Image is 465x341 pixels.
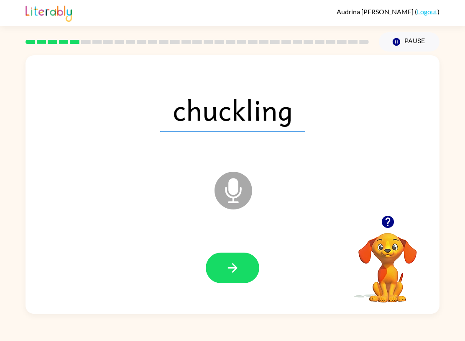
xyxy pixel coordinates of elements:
span: chuckling [160,88,305,132]
button: Pause [379,32,439,52]
span: Audrina [PERSON_NAME] [337,8,415,15]
video: Your browser must support playing .mp4 files to use Literably. Please try using another browser. [346,220,429,304]
img: Literably [26,3,72,22]
a: Logout [417,8,437,15]
div: ( ) [337,8,439,15]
